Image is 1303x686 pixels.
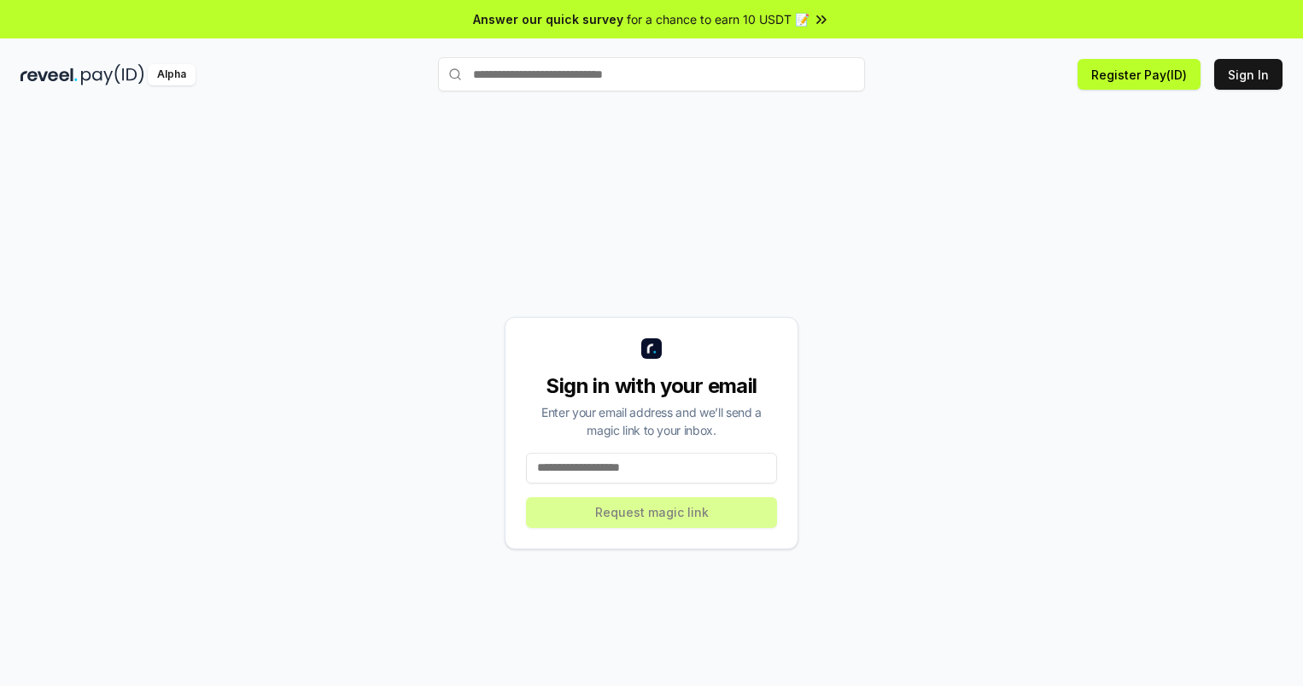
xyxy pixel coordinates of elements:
button: Sign In [1214,59,1283,90]
img: pay_id [81,64,144,85]
img: logo_small [641,338,662,359]
button: Register Pay(ID) [1078,59,1201,90]
div: Sign in with your email [526,372,777,400]
span: Answer our quick survey [473,10,623,28]
div: Enter your email address and we’ll send a magic link to your inbox. [526,403,777,439]
div: Alpha [148,64,196,85]
span: for a chance to earn 10 USDT 📝 [627,10,809,28]
img: reveel_dark [20,64,78,85]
